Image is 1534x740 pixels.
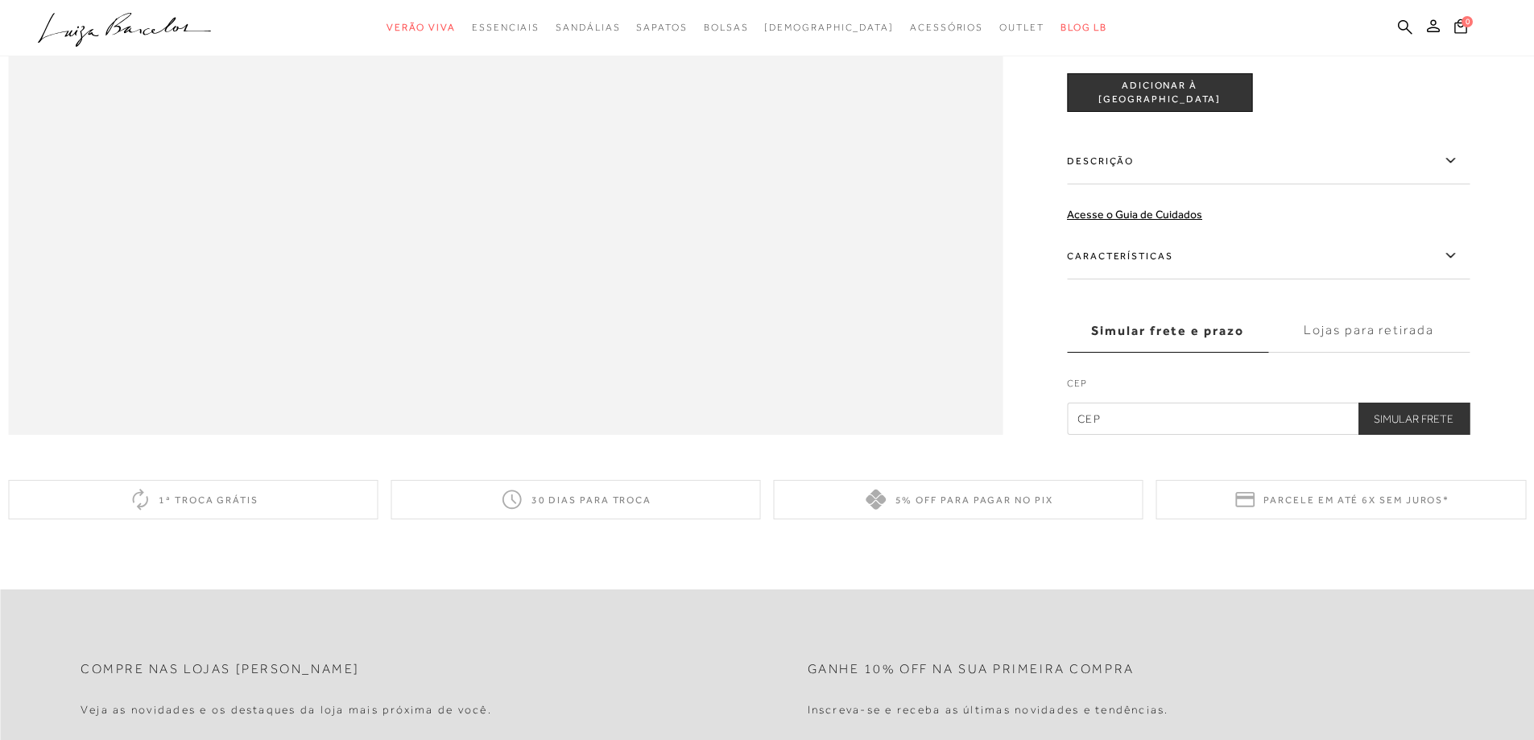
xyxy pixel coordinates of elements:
[704,22,749,33] span: Bolsas
[1067,233,1470,279] label: Características
[1067,138,1470,184] label: Descrição
[1156,480,1526,519] div: Parcele em até 6x sem juros*
[1067,208,1202,221] a: Acesse o Guia de Cuidados
[808,703,1169,717] h4: Inscreva-se e receba as últimas novidades e tendências.
[81,703,492,717] h4: Veja as novidades e os destaques da loja mais próxima de você.
[999,22,1044,33] span: Outlet
[387,22,456,33] span: Verão Viva
[556,13,620,43] a: noSubCategoriesText
[1067,403,1470,435] input: CEP
[764,22,894,33] span: [DEMOGRAPHIC_DATA]
[1061,13,1107,43] a: BLOG LB
[1068,79,1251,107] span: ADICIONAR À [GEOGRAPHIC_DATA]
[764,13,894,43] a: noSubCategoriesText
[81,662,360,677] h2: Compre nas lojas [PERSON_NAME]
[1067,309,1268,353] label: Simular frete e prazo
[704,13,749,43] a: noSubCategoriesText
[999,13,1044,43] a: noSubCategoriesText
[910,13,983,43] a: noSubCategoriesText
[556,22,620,33] span: Sandálias
[774,480,1143,519] div: 5% off para pagar no PIX
[910,22,983,33] span: Acessórios
[808,662,1135,677] h2: Ganhe 10% off na sua primeira compra
[387,13,456,43] a: noSubCategoriesText
[8,480,378,519] div: 1ª troca grátis
[391,480,760,519] div: 30 dias para troca
[636,13,687,43] a: noSubCategoriesText
[1358,403,1470,435] button: Simular Frete
[1067,73,1252,112] button: ADICIONAR À [GEOGRAPHIC_DATA]
[1449,18,1472,39] button: 0
[1061,22,1107,33] span: BLOG LB
[636,22,687,33] span: Sapatos
[1067,376,1470,399] label: CEP
[1462,16,1473,27] span: 0
[472,22,540,33] span: Essenciais
[1268,309,1470,353] label: Lojas para retirada
[472,13,540,43] a: noSubCategoriesText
